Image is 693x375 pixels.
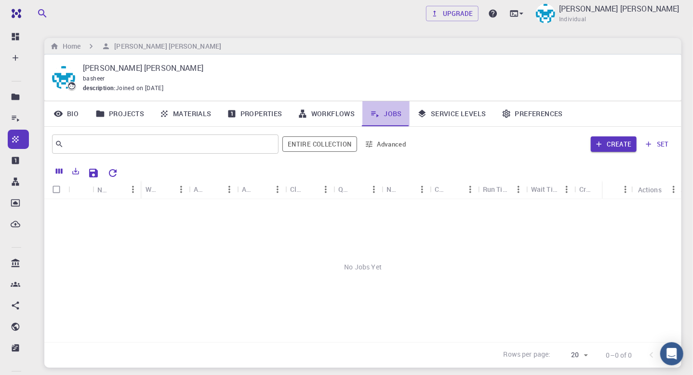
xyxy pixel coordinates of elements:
[93,180,141,199] div: Name
[386,180,399,199] div: Nodes
[189,180,237,199] div: Application
[414,182,430,197] button: Menu
[531,180,559,199] div: Wait Time
[88,101,152,126] a: Projects
[504,349,551,361] p: Rows per page:
[282,136,357,152] button: Entire collection
[83,62,666,74] p: [PERSON_NAME] [PERSON_NAME]
[51,163,67,179] button: Columns
[526,180,574,199] div: Wait Time
[125,182,141,197] button: Menu
[361,136,411,152] button: Advanced
[638,180,662,199] div: Actions
[290,180,303,199] div: Cluster
[333,180,382,199] div: Queue
[463,182,478,197] button: Menu
[194,180,206,199] div: Application
[478,180,526,199] div: Run Time
[146,180,158,199] div: Workflow Name
[44,199,681,335] div: No Jobs Yet
[426,6,479,21] a: Upgrade
[351,182,366,197] button: Sort
[591,136,637,152] button: Create
[559,182,574,197] button: Menu
[8,9,21,18] img: logo
[430,180,478,199] div: Cores
[606,350,632,360] p: 0–0 of 0
[559,3,680,14] p: [PERSON_NAME] [PERSON_NAME]
[338,180,351,199] div: Queue
[173,182,189,197] button: Menu
[318,182,333,197] button: Menu
[83,83,116,93] span: description :
[110,182,125,197] button: Sort
[362,101,410,126] a: Jobs
[559,14,586,24] span: Individual
[48,41,223,52] nav: breadcrumb
[666,182,681,197] button: Menu
[222,182,237,197] button: Menu
[303,182,318,197] button: Sort
[158,182,173,197] button: Sort
[270,182,285,197] button: Menu
[83,74,105,82] span: basheer
[483,180,511,199] div: Run Time
[555,348,591,362] div: 20
[410,101,494,126] a: Service Levels
[141,180,189,199] div: Workflow Name
[511,182,526,197] button: Menu
[254,182,270,197] button: Sort
[206,182,222,197] button: Sort
[237,180,285,199] div: Application Version
[242,180,254,199] div: Application Version
[67,163,84,179] button: Export
[447,182,463,197] button: Sort
[633,180,681,199] div: Actions
[618,182,633,197] button: Menu
[110,41,221,52] h6: [PERSON_NAME] [PERSON_NAME]
[603,180,633,199] div: Status
[399,182,414,197] button: Sort
[640,136,674,152] button: set
[660,342,683,365] div: Open Intercom Messenger
[68,180,93,199] div: Icon
[435,180,447,199] div: Cores
[608,182,623,197] button: Sort
[536,4,555,23] img: Haythem Suliman Basheer
[59,41,80,52] h6: Home
[103,163,122,183] button: Reset Explorer Settings
[97,180,110,199] div: Name
[44,101,88,126] a: Bio
[366,182,382,197] button: Menu
[592,182,607,197] button: Sort
[382,180,430,199] div: Nodes
[290,101,363,126] a: Workflows
[285,180,333,199] div: Cluster
[219,101,290,126] a: Properties
[19,7,54,15] span: Support
[494,101,571,126] a: Preferences
[84,163,103,183] button: Save Explorer Settings
[282,136,357,152] span: Filter throughout whole library including sets (folders)
[579,180,592,199] div: Created
[152,101,219,126] a: Materials
[574,180,623,199] div: Created
[116,83,163,93] span: Joined on [DATE]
